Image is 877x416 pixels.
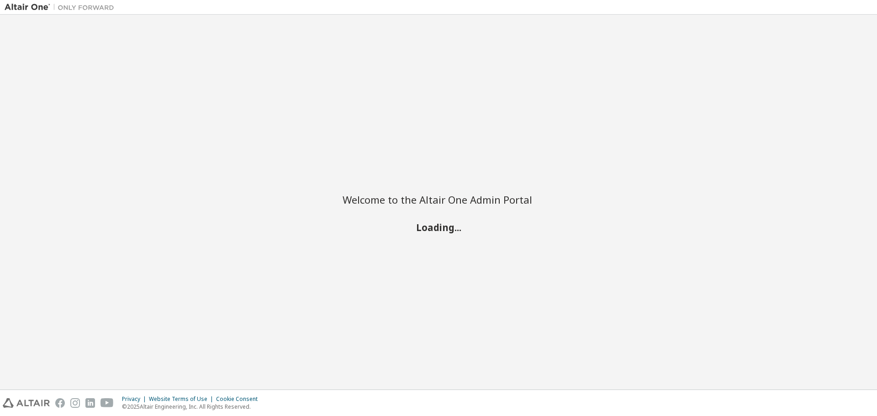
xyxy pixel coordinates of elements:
[216,395,263,403] div: Cookie Consent
[122,403,263,411] p: © 2025 Altair Engineering, Inc. All Rights Reserved.
[5,3,119,12] img: Altair One
[85,398,95,408] img: linkedin.svg
[70,398,80,408] img: instagram.svg
[100,398,114,408] img: youtube.svg
[122,395,149,403] div: Privacy
[55,398,65,408] img: facebook.svg
[149,395,216,403] div: Website Terms of Use
[343,193,534,206] h2: Welcome to the Altair One Admin Portal
[343,221,534,233] h2: Loading...
[3,398,50,408] img: altair_logo.svg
